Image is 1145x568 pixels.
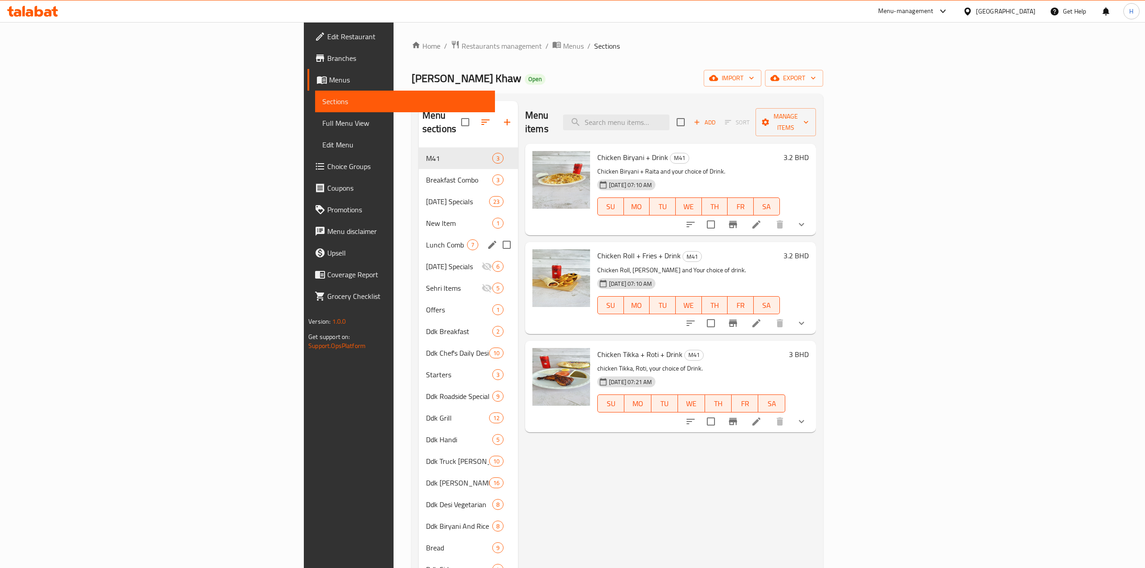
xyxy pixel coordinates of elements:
[489,477,504,488] div: items
[751,318,762,329] a: Edit menu item
[307,26,495,47] a: Edit Restaurant
[532,348,590,406] img: Chicken Tikka + Roti + Drink
[493,371,503,379] span: 3
[327,269,488,280] span: Coverage Report
[426,499,492,510] span: Ddk Desi Vegetarian
[308,340,366,352] a: Support.OpsPlatform
[597,265,780,276] p: Chicken Roll, [PERSON_NAME] and Your choice of drink.
[751,416,762,427] a: Edit menu item
[680,214,701,235] button: sort-choices
[597,151,668,164] span: Chicken Biryani + Drink
[419,450,518,472] div: Ddk Truck [PERSON_NAME]10
[492,153,504,164] div: items
[722,411,744,432] button: Branch-specific-item
[711,73,754,84] span: import
[624,296,650,314] button: MO
[627,299,646,312] span: MO
[692,117,717,128] span: Add
[731,200,750,213] span: FR
[419,515,518,537] div: Ddk Biryani And Rice8
[757,200,776,213] span: SA
[327,31,488,42] span: Edit Restaurant
[722,312,744,334] button: Branch-specific-item
[315,112,495,134] a: Full Menu View
[650,296,676,314] button: TU
[676,197,702,215] button: WE
[327,204,488,215] span: Promotions
[307,47,495,69] a: Branches
[493,327,503,336] span: 2
[601,200,620,213] span: SU
[757,299,776,312] span: SA
[597,296,624,314] button: SU
[426,456,489,467] div: Ddk Truck Adda Karahi
[705,200,724,213] span: TH
[705,299,724,312] span: TH
[492,434,504,445] div: items
[419,385,518,407] div: Ddk Roadside Special9
[492,174,504,185] div: items
[327,226,488,237] span: Menu disclaimer
[426,174,492,185] span: Breakfast Combo
[653,299,672,312] span: TU
[419,494,518,515] div: Ddk Desi Vegetarian8
[327,247,488,258] span: Upsell
[426,283,481,293] span: Sehri Items
[705,394,732,412] button: TH
[783,151,809,164] h6: 3.2 BHD
[426,218,492,229] div: New Item
[783,249,809,262] h6: 3.2 BHD
[426,196,489,207] div: Ramadan Specials
[492,261,504,272] div: items
[679,200,698,213] span: WE
[419,537,518,559] div: Bread9
[490,414,503,422] span: 12
[597,197,624,215] button: SU
[601,299,620,312] span: SU
[493,544,503,552] span: 9
[678,394,705,412] button: WE
[426,261,481,272] div: Ramadan Specials
[307,69,495,91] a: Menus
[655,397,674,410] span: TU
[492,521,504,531] div: items
[493,435,503,444] span: 5
[605,181,655,189] span: [DATE] 07:10 AM
[704,70,761,87] button: import
[419,277,518,299] div: Sehri Items5
[605,279,655,288] span: [DATE] 07:10 AM
[481,283,492,293] svg: Inactive section
[308,331,350,343] span: Get support on:
[719,115,756,129] span: Select section first
[651,394,678,412] button: TU
[796,219,807,230] svg: Show Choices
[307,156,495,177] a: Choice Groups
[492,304,504,315] div: items
[769,312,791,334] button: delete
[493,284,503,293] span: 5
[492,369,504,380] div: items
[481,261,492,272] svg: Inactive section
[525,109,552,136] h2: Menu items
[426,196,489,207] span: [DATE] Specials
[322,139,488,150] span: Edit Menu
[791,411,812,432] button: show more
[426,153,492,164] span: M41
[492,391,504,402] div: items
[682,251,702,262] div: M41
[327,53,488,64] span: Branches
[650,197,676,215] button: TU
[492,283,504,293] div: items
[762,397,781,410] span: SA
[315,134,495,156] a: Edit Menu
[754,197,780,215] button: SA
[467,241,478,249] span: 7
[426,326,492,337] span: Ddk Breakfast
[731,299,750,312] span: FR
[594,41,620,51] span: Sections
[490,457,503,466] span: 10
[624,394,651,412] button: MO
